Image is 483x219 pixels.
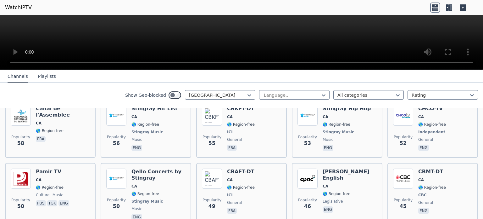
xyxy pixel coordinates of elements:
[131,184,137,189] span: CA
[131,130,163,135] span: Stingray Music
[323,137,333,142] span: music
[227,193,233,198] span: ICI
[51,193,63,198] span: music
[107,135,126,140] span: Popularity
[227,169,255,175] h6: CBAFT-DT
[125,92,166,98] label: Show Geo-blocked
[131,206,142,211] span: music
[227,137,242,142] span: general
[36,169,70,175] h6: Pamir TV
[323,184,328,189] span: CA
[58,200,69,206] p: eng
[11,106,31,126] img: Canal de l'Assemblee
[304,140,311,147] span: 53
[38,71,56,83] button: Playlists
[107,198,126,203] span: Popularity
[36,121,42,126] span: CA
[36,136,46,142] p: fra
[418,122,446,127] span: 🌎 Region-free
[227,200,242,205] span: general
[227,114,233,119] span: CA
[400,140,407,147] span: 52
[323,199,343,204] span: legislative
[297,106,318,126] img: Stingray Hip Hop
[418,193,427,198] span: CBC
[394,198,413,203] span: Popularity
[227,177,233,182] span: CA
[36,193,50,198] span: culture
[131,199,163,204] span: Stingray Music
[17,140,24,147] span: 58
[113,203,120,210] span: 50
[394,135,413,140] span: Popularity
[106,106,126,126] img: Stingray Hit List
[227,185,255,190] span: 🌎 Region-free
[323,130,354,135] span: Stingray Music
[208,203,215,210] span: 49
[131,137,142,142] span: music
[323,145,333,151] p: eng
[11,198,30,203] span: Popularity
[304,203,311,210] span: 46
[227,130,233,135] span: ICI
[36,128,64,133] span: 🌎 Region-free
[323,114,328,119] span: CA
[131,122,159,127] span: 🌎 Region-free
[418,208,429,214] p: eng
[227,145,237,151] p: fra
[131,114,137,119] span: CA
[298,135,317,140] span: Popularity
[36,185,64,190] span: 🌎 Region-free
[36,106,90,118] h6: Canal de l'Assemblee
[323,206,333,213] p: eng
[418,114,424,119] span: CA
[418,200,433,205] span: general
[36,177,42,182] span: CA
[11,169,31,189] img: Pamir TV
[323,106,371,112] h6: Stingray Hip Hop
[131,191,159,196] span: 🌎 Region-free
[227,208,237,214] p: fra
[323,191,350,196] span: 🌎 Region-free
[227,122,255,127] span: 🌎 Region-free
[47,200,58,206] p: tgk
[202,106,222,126] img: CBKFT-DT
[36,200,46,206] p: pus
[323,122,350,127] span: 🌎 Region-free
[227,106,255,112] h6: CBKFT-DT
[113,140,120,147] span: 56
[418,177,424,182] span: CA
[418,106,447,112] h6: CHCO-TV
[106,169,126,189] img: Qello Concerts by Stingray
[8,71,28,83] button: Channels
[418,130,445,135] span: Independent
[418,137,433,142] span: general
[208,140,215,147] span: 55
[11,135,30,140] span: Popularity
[418,145,429,151] p: eng
[297,169,318,189] img: CPAC English
[323,169,377,181] h6: [PERSON_NAME] English
[203,198,221,203] span: Popularity
[418,169,446,175] h6: CBMT-DT
[202,169,222,189] img: CBAFT-DT
[131,145,142,151] p: eng
[400,203,407,210] span: 45
[131,169,186,181] h6: Qello Concerts by Stingray
[203,135,221,140] span: Popularity
[17,203,24,210] span: 50
[418,185,446,190] span: 🌎 Region-free
[393,169,413,189] img: CBMT-DT
[298,198,317,203] span: Popularity
[131,106,178,112] h6: Stingray Hit List
[5,4,32,11] a: WatchIPTV
[393,106,413,126] img: CHCO-TV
